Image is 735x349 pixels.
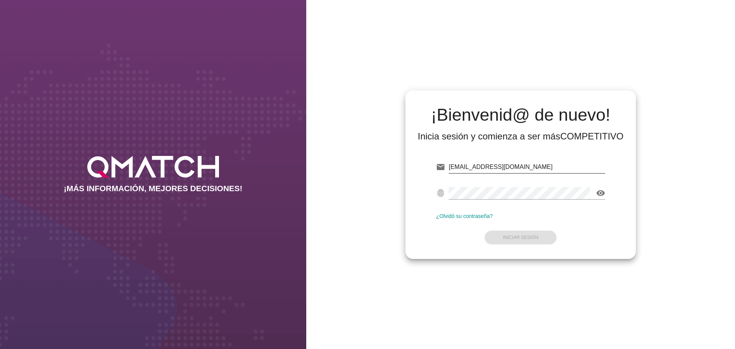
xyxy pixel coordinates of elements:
div: Inicia sesión y comienza a ser más [418,130,624,143]
a: ¿Olvidó su contraseña? [436,213,493,219]
i: visibility [596,188,605,198]
h2: ¡Bienvenid@ de nuevo! [418,106,624,124]
strong: COMPETITIVO [560,131,623,141]
input: E-mail [449,161,605,173]
i: fingerprint [436,188,445,198]
h2: ¡MÁS INFORMACIÓN, MEJORES DECISIONES! [64,184,243,193]
i: email [436,162,445,172]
